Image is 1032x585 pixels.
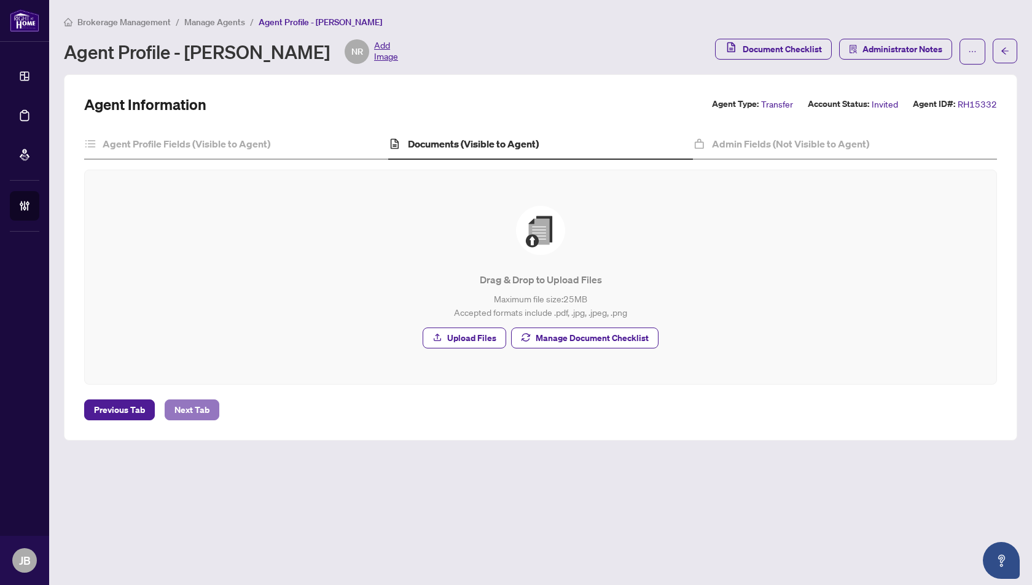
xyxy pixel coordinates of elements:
span: Document Checklist [743,39,822,59]
button: Next Tab [165,399,219,420]
li: / [176,15,179,29]
span: Manage Document Checklist [536,328,649,348]
button: Previous Tab [84,399,155,420]
div: Agent Profile - [PERSON_NAME] [64,39,398,64]
p: Drag & Drop to Upload Files [109,272,972,287]
button: Manage Document Checklist [511,328,659,348]
label: Agent Type: [712,97,759,111]
label: Agent ID#: [913,97,955,111]
span: Manage Agents [184,17,245,28]
li: / [250,15,254,29]
span: Invited [872,97,898,111]
span: solution [849,45,858,53]
span: ellipsis [968,47,977,56]
span: NR [351,45,363,58]
span: RH15332 [958,97,997,111]
span: File UploadDrag & Drop to Upload FilesMaximum file size:25MBAccepted formats include .pdf, .jpg, ... [100,185,982,369]
span: JB [19,552,31,569]
p: Maximum file size: 25 MB Accepted formats include .pdf, .jpg, .jpeg, .png [109,292,972,319]
span: arrow-left [1001,47,1009,55]
h2: Agent Information [84,95,206,114]
img: File Upload [516,206,565,255]
span: Transfer [761,97,793,111]
span: Brokerage Management [77,17,171,28]
img: logo [10,9,39,32]
button: Administrator Notes [839,39,952,60]
span: Add Image [374,39,398,64]
span: Previous Tab [94,400,145,420]
span: Agent Profile - [PERSON_NAME] [259,17,382,28]
span: Upload Files [447,328,496,348]
span: Administrator Notes [862,39,942,59]
h4: Admin Fields (Not Visible to Agent) [712,136,869,151]
h4: Agent Profile Fields (Visible to Agent) [103,136,270,151]
label: Account Status: [808,97,869,111]
span: Next Tab [174,400,209,420]
button: Upload Files [423,328,506,348]
h4: Documents (Visible to Agent) [408,136,539,151]
button: Document Checklist [715,39,832,60]
span: home [64,18,72,26]
button: Open asap [983,542,1020,579]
